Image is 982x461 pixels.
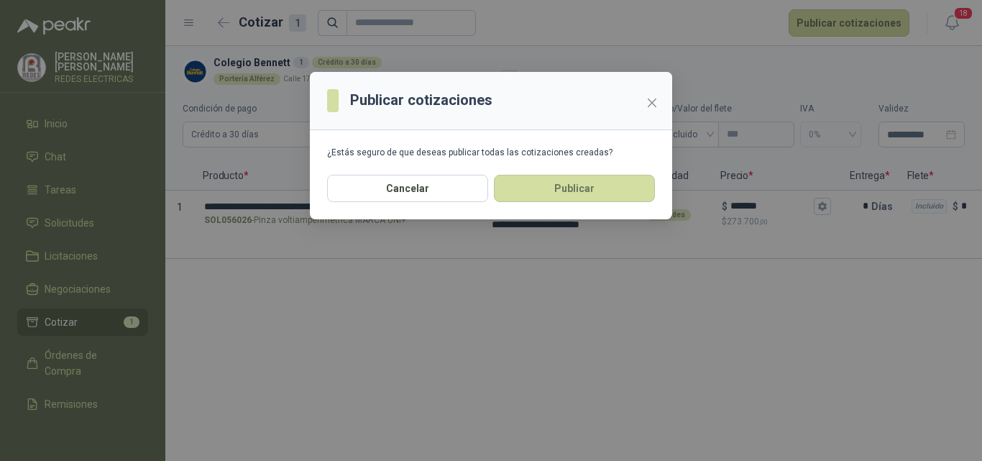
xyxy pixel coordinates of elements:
[327,147,655,158] div: ¿Estás seguro de que deseas publicar todas las cotizaciones creadas?
[646,97,658,109] span: close
[327,175,488,202] button: Cancelar
[350,89,492,111] h3: Publicar cotizaciones
[494,175,655,202] button: Publicar
[641,91,664,114] button: Close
